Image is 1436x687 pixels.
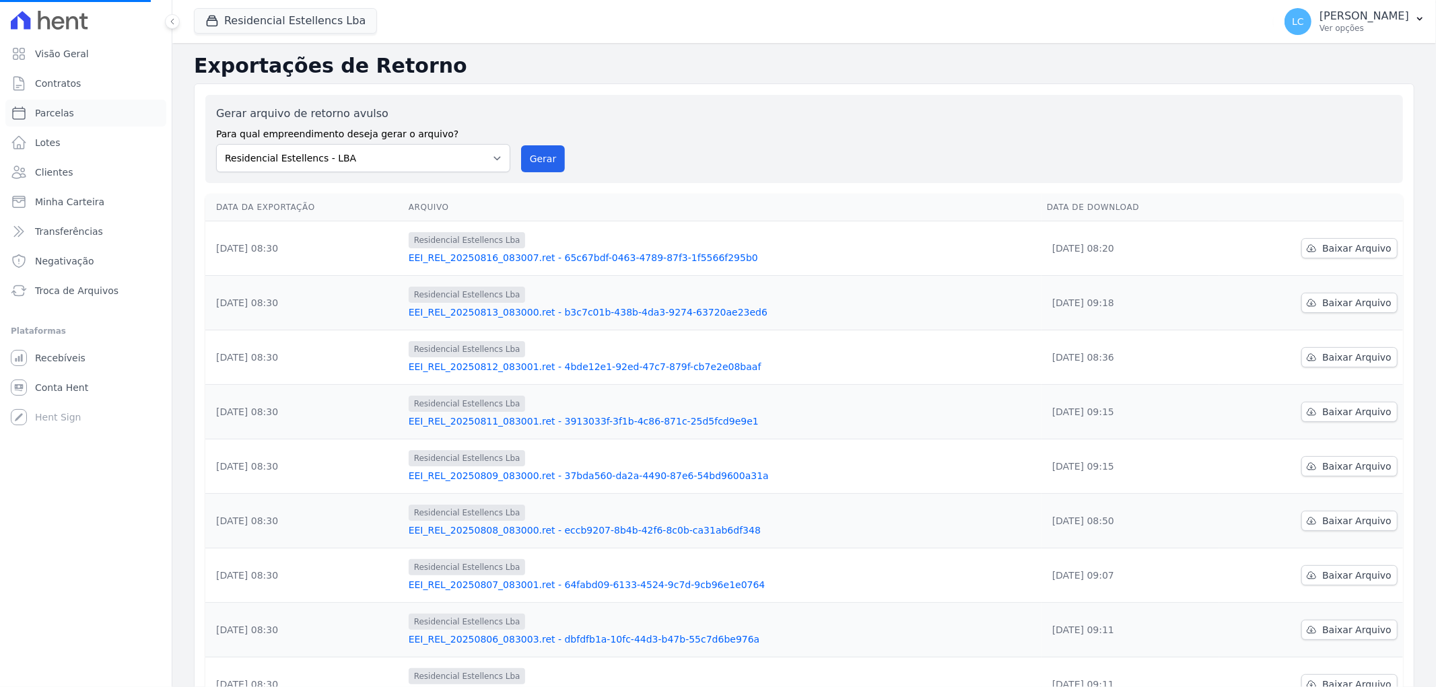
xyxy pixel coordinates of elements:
a: Baixar Arquivo [1301,620,1398,640]
td: [DATE] 09:15 [1041,439,1219,494]
p: Ver opções [1320,23,1409,34]
span: Baixar Arquivo [1322,460,1392,473]
a: EEI_REL_20250811_083001.ret - 3913033f-3f1b-4c86-871c-25d5fcd9e9e1 [409,414,1036,428]
a: Clientes [5,159,166,186]
span: Baixar Arquivo [1322,242,1392,255]
span: Residencial Estellencs Lba [409,232,526,248]
td: [DATE] 08:30 [205,221,403,276]
span: Transferências [35,225,103,238]
label: Para qual empreendimento deseja gerar o arquivo? [216,122,510,141]
a: Visão Geral [5,40,166,67]
td: [DATE] 09:18 [1041,276,1219,330]
a: Baixar Arquivo [1301,511,1398,531]
a: Baixar Arquivo [1301,402,1398,422]
th: Arquivo [403,194,1041,221]
span: Residencial Estellencs Lba [409,559,526,575]
a: EEI_REL_20250816_083007.ret - 65c67bdf-0463-4789-87f3-1f5566f295b0 [409,251,1036,264]
a: Minha Carteira [5,188,166,215]
a: EEI_REL_20250813_083000.ret - b3c7c01b-438b-4da3-9274-63720ae23ed6 [409,305,1036,319]
a: Baixar Arquivo [1301,456,1398,476]
td: [DATE] 08:30 [205,548,403,603]
td: [DATE] 09:11 [1041,603,1219,657]
a: Baixar Arquivo [1301,238,1398,258]
span: Residencial Estellencs Lba [409,450,526,466]
span: Baixar Arquivo [1322,405,1392,419]
a: Parcelas [5,100,166,126]
td: [DATE] 09:15 [1041,385,1219,439]
a: Baixar Arquivo [1301,565,1398,585]
td: [DATE] 08:36 [1041,330,1219,385]
span: Contratos [35,77,81,90]
a: Baixar Arquivo [1301,293,1398,313]
td: [DATE] 08:20 [1041,221,1219,276]
span: Baixar Arquivo [1322,351,1392,364]
span: Visão Geral [35,47,89,61]
th: Data de Download [1041,194,1219,221]
span: Baixar Arquivo [1322,569,1392,582]
td: [DATE] 08:30 [205,276,403,330]
a: Contratos [5,70,166,97]
td: [DATE] 08:50 [1041,494,1219,548]
span: Conta Hent [35,381,88,394]
a: EEI_REL_20250806_083003.ret - dbfdfb1a-10fc-44d3-b47b-55c7d6be976a [409,632,1036,646]
td: [DATE] 08:30 [205,494,403,548]
button: Residencial Estellencs Lba [194,8,377,34]
a: Troca de Arquivos [5,277,166,304]
span: Residencial Estellencs Lba [409,668,526,684]
button: LC [PERSON_NAME] Ver opções [1274,3,1436,40]
td: [DATE] 09:07 [1041,548,1219,603]
span: Recebíveis [35,351,86,365]
a: EEI_REL_20250807_083001.ret - 64fabd09-6133-4524-9c7d-9cb96e1e0764 [409,578,1036,591]
span: Lotes [35,136,61,149]
label: Gerar arquivo de retorno avulso [216,106,510,122]
span: Baixar Arquivo [1322,514,1392,528]
span: LC [1292,17,1304,26]
p: [PERSON_NAME] [1320,9,1409,23]
span: Parcelas [35,106,74,120]
td: [DATE] 08:30 [205,330,403,385]
span: Troca de Arquivos [35,284,118,297]
a: Baixar Arquivo [1301,347,1398,367]
span: Residencial Estellencs Lba [409,614,526,630]
a: EEI_REL_20250808_083000.ret - eccb9207-8b4b-42f6-8c0b-ca31ab6df348 [409,523,1036,537]
a: Transferências [5,218,166,245]
a: EEI_REL_20250812_083001.ret - 4bde12e1-92ed-47c7-879f-cb7e2e08baaf [409,360,1036,373]
span: Negativação [35,254,94,268]
span: Baixar Arquivo [1322,296,1392,310]
button: Gerar [521,145,566,172]
a: Lotes [5,129,166,156]
h2: Exportações de Retorno [194,54,1414,78]
span: Residencial Estellencs Lba [409,287,526,303]
div: Plataformas [11,323,161,339]
span: Clientes [35,166,73,179]
th: Data da Exportação [205,194,403,221]
a: Recebíveis [5,345,166,371]
td: [DATE] 08:30 [205,385,403,439]
a: Negativação [5,248,166,275]
span: Residencial Estellencs Lba [409,505,526,521]
a: Conta Hent [5,374,166,401]
span: Minha Carteira [35,195,104,209]
td: [DATE] 08:30 [205,603,403,657]
td: [DATE] 08:30 [205,439,403,494]
span: Residencial Estellencs Lba [409,396,526,412]
span: Residencial Estellencs Lba [409,341,526,357]
a: EEI_REL_20250809_083000.ret - 37bda560-da2a-4490-87e6-54bd9600a31a [409,469,1036,482]
span: Baixar Arquivo [1322,623,1392,637]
